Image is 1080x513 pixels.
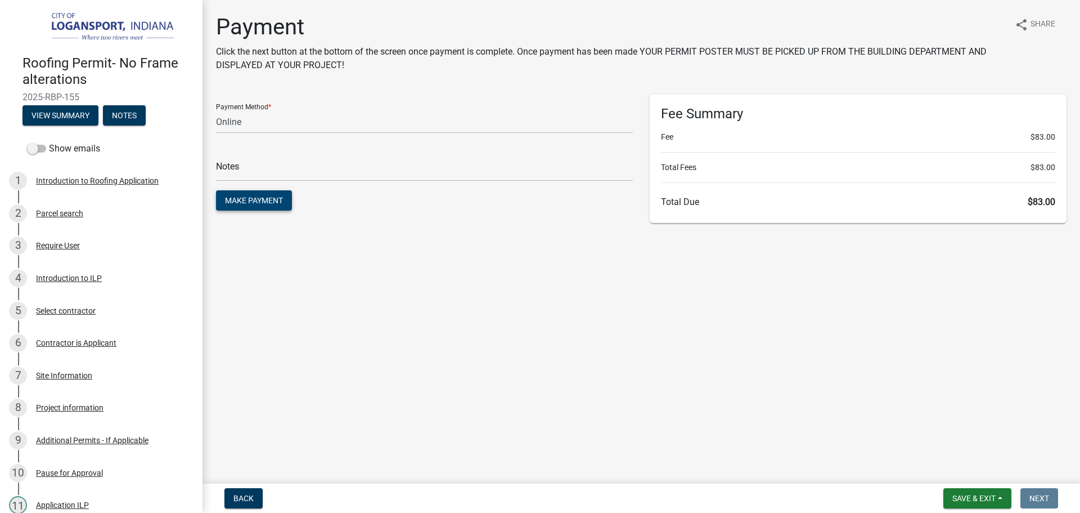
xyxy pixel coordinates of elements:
div: 7 [9,367,27,385]
h1: Payment [216,14,1006,41]
div: Parcel search [36,209,83,217]
button: Back [224,488,263,508]
li: Total Fees [661,162,1055,173]
div: Additional Permits - If Applicable [36,436,148,444]
button: Next [1020,488,1058,508]
div: Introduction to Roofing Application [36,177,159,185]
wm-modal-confirm: Notes [103,112,146,121]
div: Require User [36,242,80,249]
span: Back [233,494,254,503]
span: Save & Exit [952,494,996,503]
p: Click the next button at the bottom of the screen once payment is complete. Once payment has been... [216,45,1006,72]
div: Project information [36,404,103,412]
span: $83.00 [1030,162,1055,173]
div: 4 [9,269,27,287]
div: Site Information [36,372,92,380]
div: 3 [9,237,27,255]
h6: Fee Summary [661,106,1055,122]
div: 1 [9,172,27,190]
div: 9 [9,431,27,449]
button: shareShare [1006,14,1064,35]
div: Select contractor [36,307,96,315]
div: 5 [9,302,27,320]
button: Make Payment [216,190,292,211]
button: Save & Exit [943,488,1011,508]
div: Introduction to ILP [36,274,102,282]
h4: Roofing Permit- No Frame alterations [22,55,193,88]
div: 6 [9,334,27,352]
span: Share [1030,18,1055,32]
img: City of Logansport, Indiana [22,12,184,43]
div: 8 [9,399,27,417]
span: Next [1029,494,1049,503]
span: $83.00 [1030,131,1055,143]
i: share [1015,18,1028,32]
span: 2025-RBP-155 [22,92,180,102]
div: Pause for Approval [36,469,103,477]
label: Show emails [27,142,100,155]
h6: Total Due [661,197,1055,207]
li: Fee [661,131,1055,143]
wm-modal-confirm: Summary [22,112,98,121]
button: Notes [103,105,146,126]
span: Make Payment [225,196,283,205]
div: Contractor is Applicant [36,339,116,347]
div: 10 [9,464,27,482]
div: Application ILP [36,501,89,509]
div: 2 [9,204,27,222]
span: $83.00 [1028,197,1055,207]
button: View Summary [22,105,98,126]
